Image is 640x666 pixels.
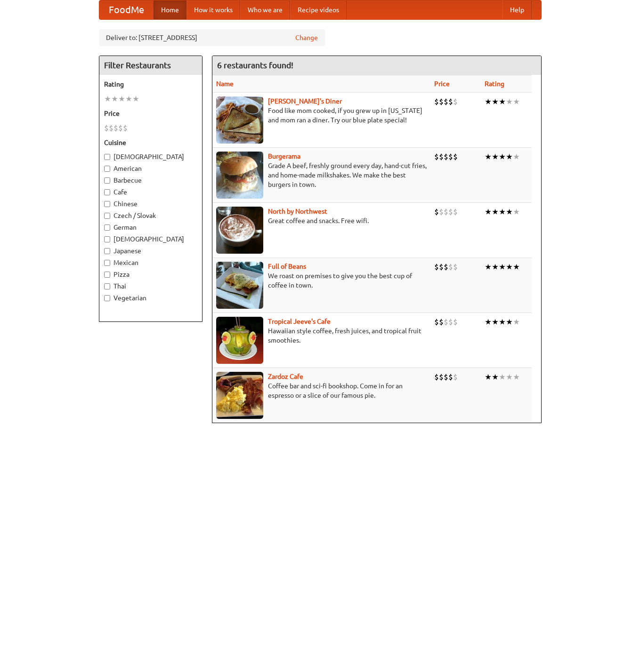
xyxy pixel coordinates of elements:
[444,262,448,272] li: $
[104,152,197,161] label: [DEMOGRAPHIC_DATA]
[290,0,347,19] a: Recipe videos
[111,94,118,104] li: ★
[113,123,118,133] li: $
[104,225,110,231] input: German
[492,152,499,162] li: ★
[513,317,520,327] li: ★
[434,262,439,272] li: $
[502,0,532,19] a: Help
[492,96,499,107] li: ★
[104,201,110,207] input: Chinese
[485,207,492,217] li: ★
[132,94,139,104] li: ★
[99,29,325,46] div: Deliver to: [STREET_ADDRESS]
[499,262,506,272] li: ★
[448,152,453,162] li: $
[506,372,513,382] li: ★
[492,262,499,272] li: ★
[499,152,506,162] li: ★
[216,271,427,290] p: We roast on premises to give you the best cup of coffee in town.
[186,0,240,19] a: How it works
[104,236,110,242] input: [DEMOGRAPHIC_DATA]
[104,187,197,197] label: Cafe
[104,293,197,303] label: Vegetarian
[104,246,197,256] label: Japanese
[104,94,111,104] li: ★
[104,154,110,160] input: [DEMOGRAPHIC_DATA]
[485,152,492,162] li: ★
[216,207,263,254] img: north.jpg
[439,152,444,162] li: $
[268,263,306,270] b: Full of Beans
[104,177,110,184] input: Barbecue
[439,372,444,382] li: $
[295,33,318,42] a: Change
[506,152,513,162] li: ★
[104,189,110,195] input: Cafe
[448,372,453,382] li: $
[485,262,492,272] li: ★
[499,372,506,382] li: ★
[104,272,110,278] input: Pizza
[268,373,303,380] a: Zardoz Cafe
[268,318,331,325] a: Tropical Jeeve's Cafe
[506,317,513,327] li: ★
[216,152,263,199] img: burgerama.jpg
[268,152,300,160] a: Burgerama
[453,207,458,217] li: $
[439,317,444,327] li: $
[216,80,234,88] a: Name
[104,223,197,232] label: German
[513,96,520,107] li: ★
[434,80,450,88] a: Price
[485,80,504,88] a: Rating
[492,207,499,217] li: ★
[104,295,110,301] input: Vegetarian
[104,199,197,209] label: Chinese
[99,56,202,75] h4: Filter Restaurants
[104,123,109,133] li: $
[444,372,448,382] li: $
[99,0,154,19] a: FoodMe
[513,207,520,217] li: ★
[444,317,448,327] li: $
[104,281,197,291] label: Thai
[104,213,110,219] input: Czech / Slovak
[216,106,427,125] p: Food like mom cooked, if you grew up in [US_STATE] and mom ran a diner. Try our blue plate special!
[434,96,439,107] li: $
[104,283,110,289] input: Thai
[513,372,520,382] li: ★
[104,258,197,267] label: Mexican
[118,94,125,104] li: ★
[506,96,513,107] li: ★
[216,381,427,400] p: Coffee bar and sci-fi bookshop. Come in for an espresso or a slice of our famous pie.
[439,262,444,272] li: $
[448,96,453,107] li: $
[216,96,263,144] img: sallys.jpg
[104,211,197,220] label: Czech / Slovak
[268,97,342,105] a: [PERSON_NAME]'s Diner
[216,161,427,189] p: Grade A beef, freshly ground every day, hand-cut fries, and home-made milkshakes. We make the bes...
[434,207,439,217] li: $
[104,109,197,118] h5: Price
[104,248,110,254] input: Japanese
[434,317,439,327] li: $
[453,372,458,382] li: $
[499,317,506,327] li: ★
[453,96,458,107] li: $
[240,0,290,19] a: Who we are
[118,123,123,133] li: $
[268,208,327,215] b: North by Northwest
[492,372,499,382] li: ★
[444,207,448,217] li: $
[125,94,132,104] li: ★
[104,176,197,185] label: Barbecue
[506,207,513,217] li: ★
[123,123,128,133] li: $
[499,96,506,107] li: ★
[434,372,439,382] li: $
[444,96,448,107] li: $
